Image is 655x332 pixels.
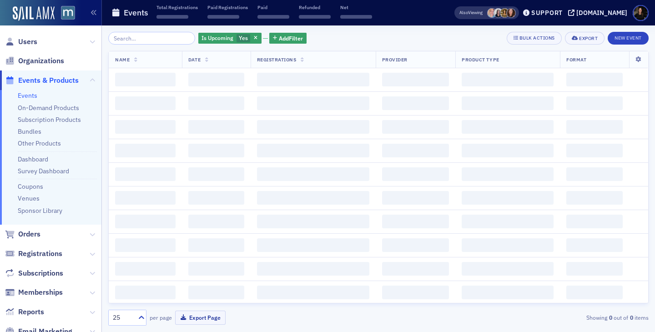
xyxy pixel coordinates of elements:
[55,6,75,21] a: View Homepage
[156,15,188,19] span: ‌
[576,9,627,17] div: [DOMAIN_NAME]
[382,215,449,228] span: ‌
[507,32,562,45] button: Bulk Actions
[18,268,63,278] span: Subscriptions
[257,73,369,86] span: ‌
[115,215,176,228] span: ‌
[382,238,449,252] span: ‌
[188,238,244,252] span: ‌
[531,9,563,17] div: Support
[566,96,623,110] span: ‌
[5,307,44,317] a: Reports
[519,35,555,40] div: Bulk Actions
[566,73,623,86] span: ‌
[18,287,63,297] span: Memberships
[18,37,37,47] span: Users
[462,144,554,157] span: ‌
[257,191,369,205] span: ‌
[566,191,623,205] span: ‌
[18,194,40,202] a: Venues
[18,75,79,86] span: Events & Products
[188,73,244,86] span: ‌
[150,313,172,322] label: per page
[462,191,554,205] span: ‌
[202,34,233,41] span: Is Upcoming
[18,56,64,66] span: Organizations
[607,313,614,322] strong: 0
[115,120,176,134] span: ‌
[61,6,75,20] img: SailAMX
[124,7,148,18] h1: Events
[382,120,449,134] span: ‌
[188,144,244,157] span: ‌
[257,238,369,252] span: ‌
[113,313,133,322] div: 25
[188,262,244,276] span: ‌
[462,167,554,181] span: ‌
[462,215,554,228] span: ‌
[382,96,449,110] span: ‌
[188,56,201,63] span: Date
[566,262,623,276] span: ‌
[18,206,62,215] a: Sponsor Library
[566,238,623,252] span: ‌
[5,268,63,278] a: Subscriptions
[279,34,303,42] span: Add Filter
[566,56,586,63] span: Format
[115,56,130,63] span: Name
[115,73,176,86] span: ‌
[608,33,649,41] a: New Event
[257,56,297,63] span: Registrations
[462,238,554,252] span: ‌
[257,144,369,157] span: ‌
[494,8,503,18] span: Kelly Brown
[188,167,244,181] span: ‌
[565,32,605,45] button: Export
[257,215,369,228] span: ‌
[115,167,176,181] span: ‌
[188,286,244,299] span: ‌
[566,144,623,157] span: ‌
[188,215,244,228] span: ‌
[115,262,176,276] span: ‌
[500,8,509,18] span: Laura Swann
[566,167,623,181] span: ‌
[382,73,449,86] span: ‌
[462,286,554,299] span: ‌
[18,104,79,112] a: On-Demand Products
[257,120,369,134] span: ‌
[18,182,43,191] a: Coupons
[462,56,499,63] span: Product Type
[257,286,369,299] span: ‌
[5,287,63,297] a: Memberships
[382,286,449,299] span: ‌
[115,96,176,110] span: ‌
[257,15,289,19] span: ‌
[18,155,48,163] a: Dashboard
[382,167,449,181] span: ‌
[382,144,449,157] span: ‌
[18,127,41,136] a: Bundles
[382,262,449,276] span: ‌
[188,120,244,134] span: ‌
[487,8,497,18] span: Dee Sullivan
[175,311,226,325] button: Export Page
[18,139,61,147] a: Other Products
[18,249,62,259] span: Registrations
[257,262,369,276] span: ‌
[382,191,449,205] span: ‌
[18,307,44,317] span: Reports
[13,6,55,21] img: SailAMX
[568,10,630,16] button: [DOMAIN_NAME]
[459,10,483,16] span: Viewing
[340,4,372,10] p: Net
[115,144,176,157] span: ‌
[566,120,623,134] span: ‌
[633,5,649,21] span: Profile
[18,116,81,124] a: Subscription Products
[608,32,649,45] button: New Event
[566,286,623,299] span: ‌
[382,56,408,63] span: Provider
[257,4,289,10] p: Paid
